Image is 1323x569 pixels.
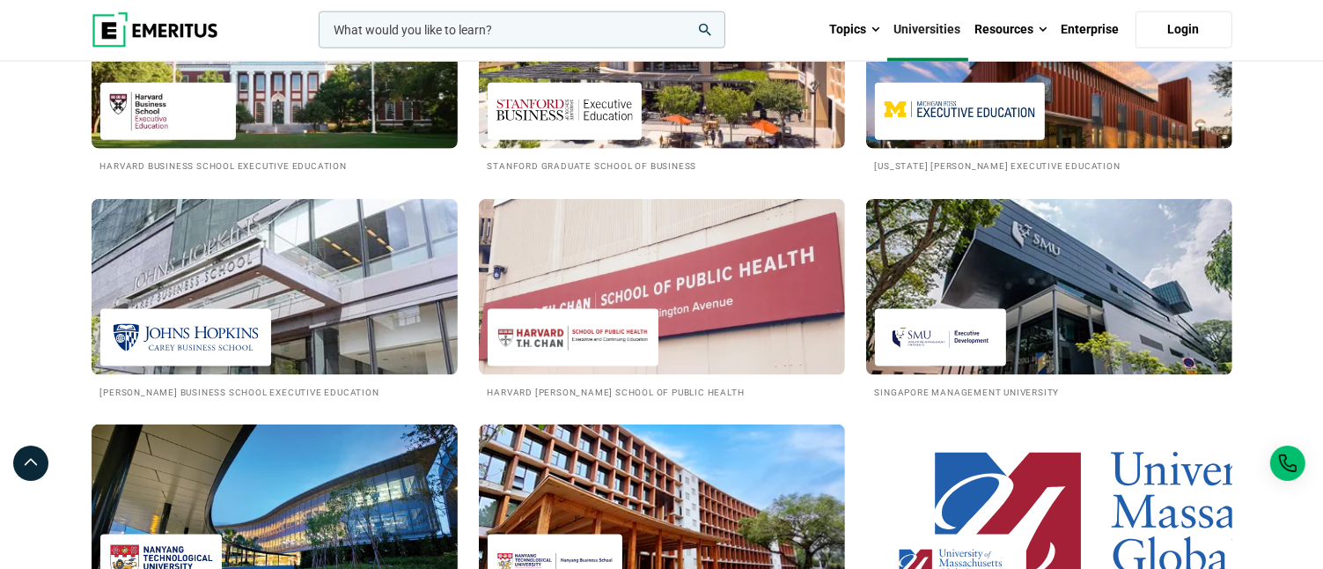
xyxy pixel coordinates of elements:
img: Johns Hopkins Carey Business School Executive Education [109,318,262,358]
img: Harvard Business School Executive Education [109,92,227,131]
h2: Harvard [PERSON_NAME] School of Public Health [488,384,836,399]
h2: Singapore Management University [875,384,1224,399]
h2: Stanford Graduate School of Business [488,158,836,173]
img: Michigan Ross Executive Education [884,92,1037,131]
a: Universities We Work With Harvard T.H. Chan School of Public Health Harvard [PERSON_NAME] School ... [479,199,845,399]
input: woocommerce-product-search-field-0 [319,11,725,48]
h2: Harvard Business School Executive Education [100,158,449,173]
img: Stanford Graduate School of Business [496,92,633,131]
img: Universities We Work With [92,199,458,375]
a: Login [1136,11,1232,48]
img: Harvard T.H. Chan School of Public Health [496,318,650,358]
h2: [PERSON_NAME] Business School Executive Education [100,384,449,399]
a: Universities We Work With Singapore Management University Singapore Management University [866,199,1232,399]
img: Universities We Work With [866,199,1232,375]
img: Singapore Management University [884,318,998,358]
a: Universities We Work With Johns Hopkins Carey Business School Executive Education [PERSON_NAME] B... [92,199,458,399]
img: Universities We Work With [479,199,845,375]
h2: [US_STATE] [PERSON_NAME] Executive Education [875,158,1224,173]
